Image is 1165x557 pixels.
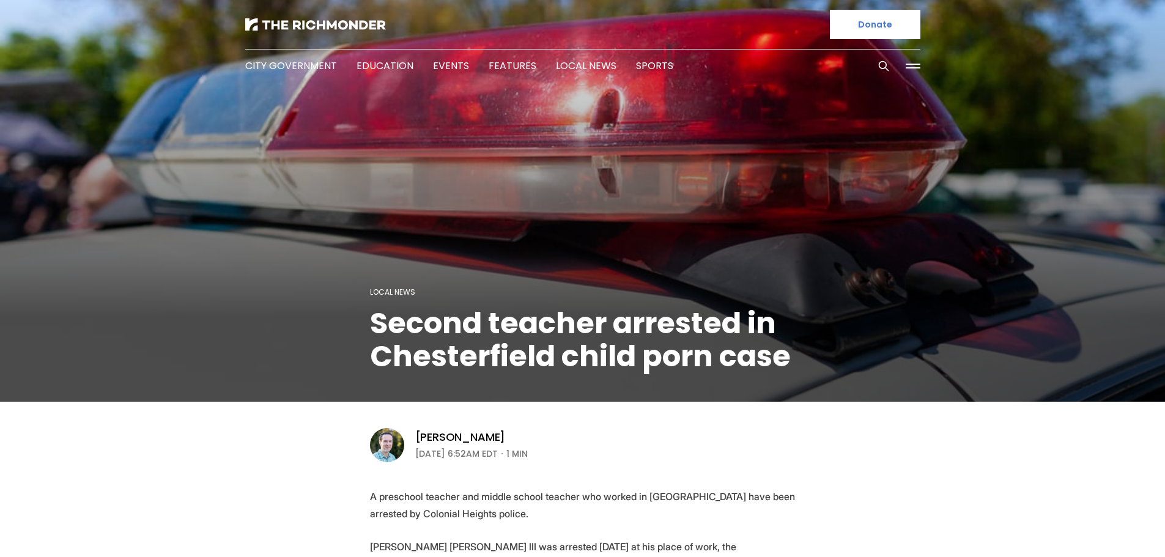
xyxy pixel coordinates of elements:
time: [DATE] 6:52AM EDT [415,446,498,461]
span: 1 min [506,446,528,461]
p: A preschool teacher and middle school teacher who worked in [GEOGRAPHIC_DATA] have been arrested ... [370,488,796,522]
a: Education [357,59,413,73]
a: Local News [370,287,415,297]
a: City Government [245,59,337,73]
h1: Second teacher arrested in Chesterfield child porn case [370,307,796,373]
a: Features [489,59,536,73]
button: Search this site [875,57,893,75]
a: Local News [556,59,616,73]
a: Events [433,59,469,73]
a: Donate [830,10,920,39]
img: Michael Phillips [370,428,404,462]
a: [PERSON_NAME] [415,430,506,444]
img: The Richmonder [245,18,386,31]
a: Sports [636,59,673,73]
